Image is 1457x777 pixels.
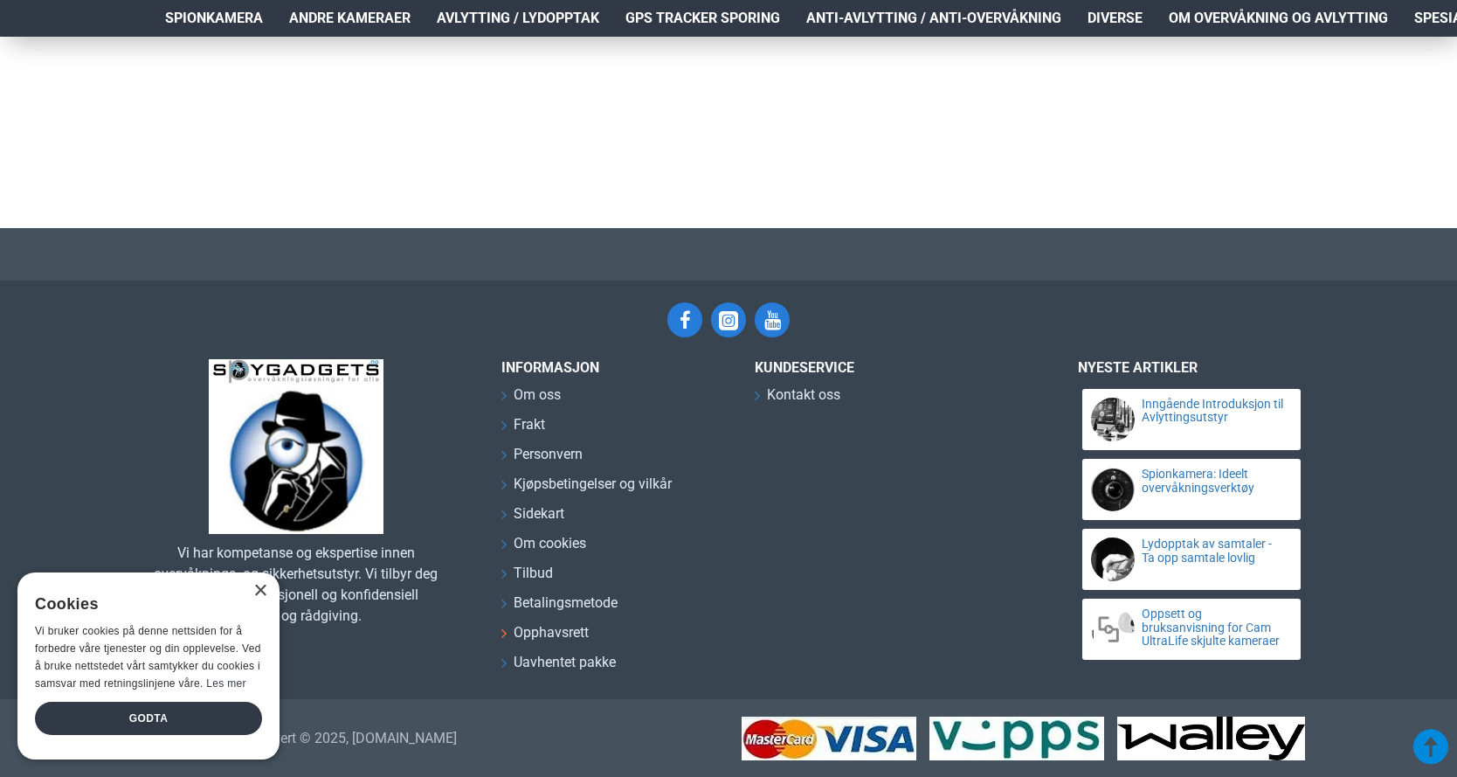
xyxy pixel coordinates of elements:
span: Uavhentet pakke [514,652,616,673]
span: Sidekart [514,503,564,524]
a: Les mer, opens a new window [206,677,245,690]
span: Personvern [514,444,583,465]
a: Personvern [501,444,583,474]
span: Kjøpsbetingelser og vilkår [514,474,672,495]
a: Kjøpsbetingelser og vilkår [501,474,672,503]
span: Diverse [1088,8,1143,29]
a: Om oss [501,385,561,414]
div: Cookies [35,586,251,623]
span: GPS Tracker Sporing [625,8,780,29]
span: Om oss [514,385,561,406]
img: Vi godtar Vipps [929,717,1104,760]
span: Andre kameraer [289,8,411,29]
span: Frakt [514,414,545,435]
a: Alle rettigheter reservert © 2025, [DOMAIN_NAME] [152,728,457,749]
span: Spionkamera [165,8,263,29]
a: Tilbud [501,563,553,593]
div: Vi har kompetanse og ekspertise innen overvåknings- og sikkerhetsutstyr. Vi tilbyr deg som kunde ... [152,543,440,627]
a: Om cookies [501,533,586,563]
a: Betalingsmetode [501,593,618,622]
a: Oppsett og bruksanvisning for Cam UltraLife skjulte kameraer [1142,607,1285,648]
a: Frakt [501,414,545,444]
h3: INFORMASJON [501,359,728,376]
a: Kontakt oss [755,385,840,414]
a: Opphavsrett [501,622,589,652]
span: Avlytting / Lydopptak [437,8,599,29]
a: Lydopptak av samtaler - Ta opp samtale lovlig [1142,538,1285,565]
img: Vi godtar Visa og MasterCard [742,717,916,760]
span: Betalingsmetode [514,593,618,614]
span: Vi bruker cookies på denne nettsiden for å forbedre våre tjenester og din opplevelse. Ved å bruke... [35,625,261,689]
span: Opphavsrett [514,622,589,643]
span: Anti-avlytting / Anti-overvåkning [806,8,1061,29]
a: Inngående Introduksjon til Avlyttingsutstyr [1142,398,1285,425]
div: Godta [35,702,262,735]
div: Close [253,585,266,598]
span: Om overvåkning og avlytting [1169,8,1388,29]
h3: Kundeservice [755,359,1017,376]
span: Om cookies [514,533,586,554]
a: Spionkamera: Ideelt overvåkningsverktøy [1142,468,1285,495]
h3: Nyeste artikler [1078,359,1305,376]
img: SpyGadgets.no [209,359,383,534]
a: Sidekart [501,503,564,533]
span: Kontakt oss [767,385,840,406]
a: Uavhentet pakke [501,652,616,682]
img: Vi godtar faktura betaling [1117,717,1305,760]
span: Tilbud [514,563,553,584]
